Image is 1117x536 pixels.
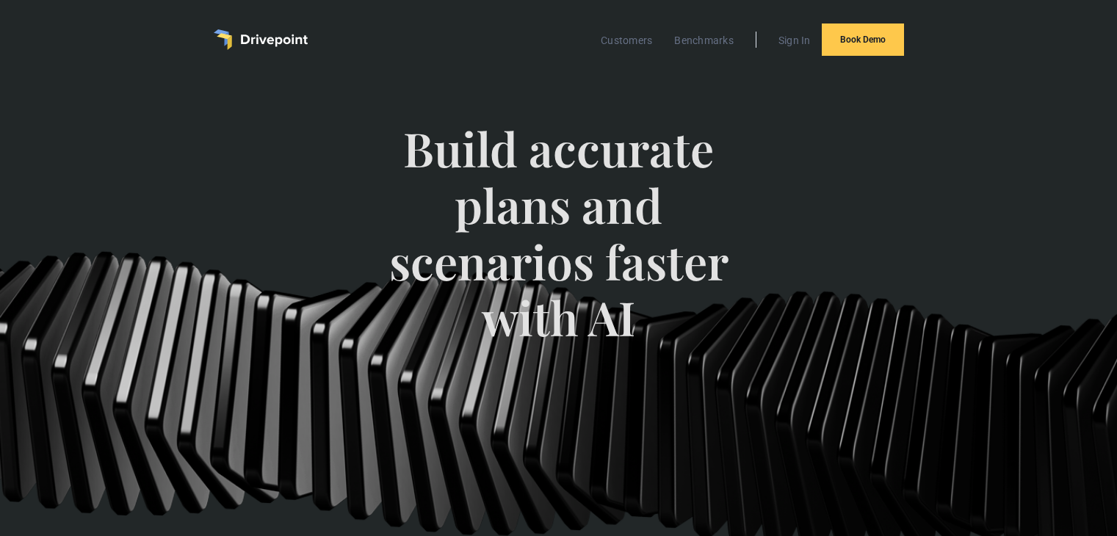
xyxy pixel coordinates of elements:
a: Book Demo [822,23,904,56]
a: home [214,29,308,50]
a: Benchmarks [667,31,741,50]
a: Customers [593,31,659,50]
a: Sign In [771,31,818,50]
span: Build accurate plans and scenarios faster with AI [368,120,749,375]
